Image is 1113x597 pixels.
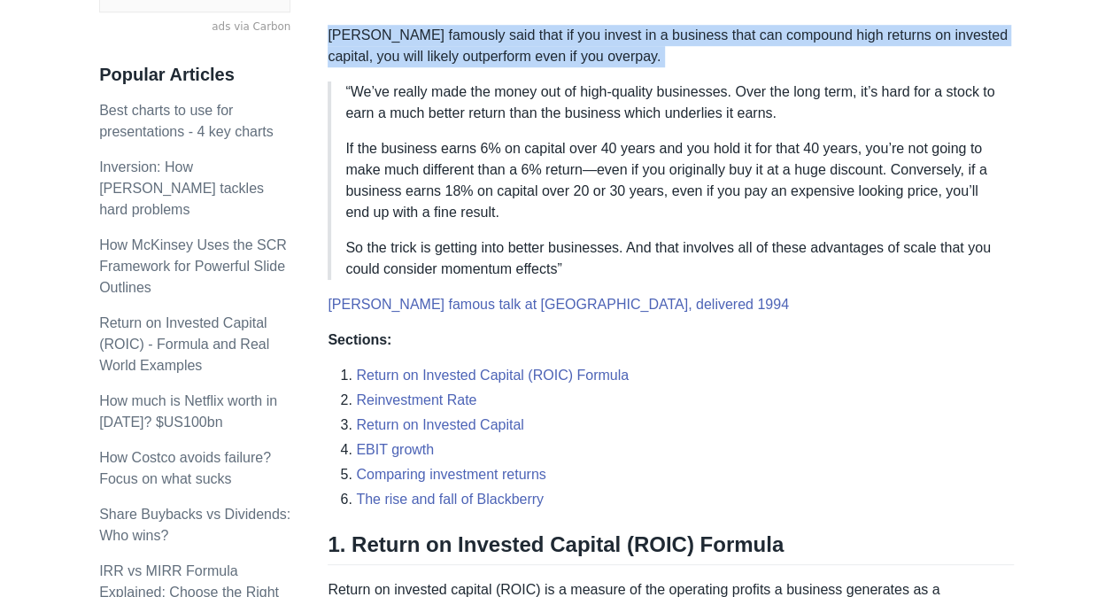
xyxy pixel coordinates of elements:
strong: Sections: [328,332,391,347]
a: [PERSON_NAME] famous talk at [GEOGRAPHIC_DATA], delivered 1994 [328,297,788,312]
a: ads via Carbon [99,19,290,35]
p: If the business earns 6% on capital over 40 years and you hold it for that 40 years, you’re not g... [345,138,1000,223]
p: [PERSON_NAME] famously said that if you invest in a business that can compound high returns on in... [328,25,1014,67]
a: How much is Netflix worth in [DATE]? $US100bn [99,393,277,430]
a: How McKinsey Uses the SCR Framework for Powerful Slide Outlines [99,237,287,295]
p: So the trick is getting into better businesses. And that involves all of these advantages of scal... [345,237,1000,280]
a: How Costco avoids failure? Focus on what sucks [99,450,271,486]
a: Share Buybacks vs Dividends: Who wins? [99,507,290,543]
h3: Popular Articles [99,64,290,86]
a: Return on Invested Capital (ROIC) Formula [356,368,629,383]
a: Comparing investment returns [356,467,545,482]
p: “We’ve really made the money out of high-quality businesses. Over the long term, it’s hard for a ... [345,81,1000,124]
a: Return on Invested Capital (ROIC) - Formula and Real World Examples [99,315,269,373]
h2: 1. Return on Invested Capital (ROIC) Formula [328,531,1014,565]
a: The rise and fall of Blackberry [356,492,544,507]
a: EBIT growth [356,442,434,457]
a: Best charts to use for presentations - 4 key charts [99,103,274,139]
a: Reinvestment Rate [356,392,476,407]
a: Return on Invested Capital [356,417,523,432]
a: Inversion: How [PERSON_NAME] tackles hard problems [99,159,264,217]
